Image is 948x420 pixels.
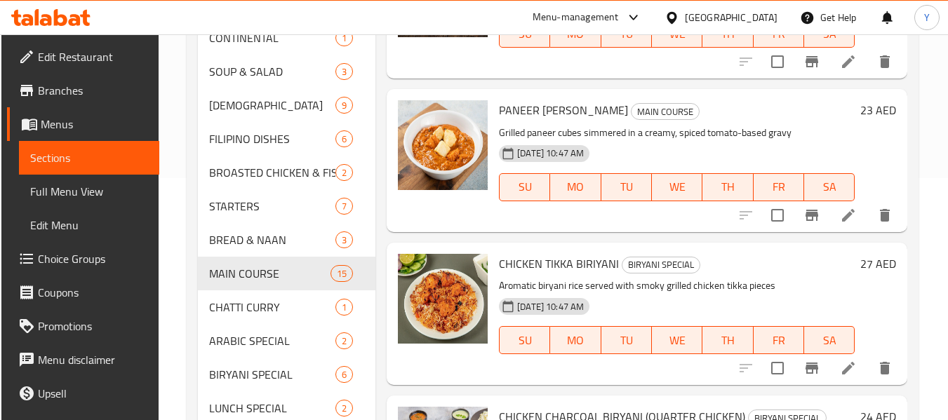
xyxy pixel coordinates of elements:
div: BROASTED CHICKEN & FISH [209,164,335,181]
span: [DATE] 10:47 AM [512,300,589,313]
span: MO [556,24,595,44]
span: Edit Restaurant [38,48,149,65]
span: BIRYANI SPECIAL [209,366,335,383]
div: Menu-management [533,9,619,26]
div: [DEMOGRAPHIC_DATA]9 [198,88,375,122]
a: Full Menu View [19,175,160,208]
span: Upsell [38,385,149,402]
span: 1 [336,32,352,45]
button: Branch-specific-item [795,198,829,232]
div: BROASTED CHICKEN & FISH2 [198,156,375,189]
button: TU [601,173,652,201]
div: BREAD & NAAN3 [198,223,375,257]
div: BIRYANI SPECIAL [622,257,700,273]
span: 1 [336,301,352,314]
a: Branches [7,74,160,107]
span: Coupons [38,284,149,301]
span: TH [708,330,747,351]
p: Grilled paneer cubes simmered in a creamy, spiced tomato-based gravy [499,124,855,142]
div: LUNCH SPECIAL [209,400,335,416]
span: TH [708,177,747,197]
span: SA [810,330,849,351]
div: MAIN COURSE15 [198,257,375,290]
img: CHICKEN TIKKA BIRIYANI [398,254,488,344]
a: Sections [19,141,160,175]
button: MO [550,173,601,201]
span: FR [759,24,799,44]
button: MO [550,326,601,354]
span: TU [607,177,646,197]
a: Edit menu item [840,207,857,224]
div: FILIPINO DISHES6 [198,122,375,156]
div: items [335,231,353,248]
span: FILIPINO DISHES [209,130,335,147]
span: 15 [331,267,352,280]
span: 7 [336,200,352,213]
a: Menu disclaimer [7,343,160,377]
div: CHINESE [209,97,335,114]
div: CONTINENTAL1 [198,21,375,55]
div: items [335,198,353,215]
span: 9 [336,99,352,112]
span: BIRYANI SPECIAL [622,257,700,273]
div: items [335,299,353,316]
button: TH [702,173,753,201]
button: WE [652,326,702,354]
div: CONTINENTAL [209,29,335,46]
span: WE [657,177,697,197]
button: delete [868,45,902,79]
span: [DATE] 10:47 AM [512,147,589,160]
span: Sections [30,149,149,166]
a: Edit menu item [840,360,857,377]
span: TU [607,24,646,44]
button: TU [601,326,652,354]
span: Select to update [763,353,792,383]
a: Edit Menu [19,208,160,242]
div: BIRYANI SPECIAL6 [198,358,375,391]
div: items [335,400,353,416]
span: SU [505,177,545,197]
button: delete [868,198,902,232]
span: Menu disclaimer [38,351,149,368]
span: 3 [336,233,352,247]
button: SU [499,173,550,201]
span: ARABIC SPECIAL [209,332,335,349]
button: Branch-specific-item [795,351,829,385]
span: [DEMOGRAPHIC_DATA] [209,97,335,114]
p: Aromatic biryani rice served with smoky grilled chicken tikka pieces [499,277,855,294]
img: PANEER TIKKA MASALA [398,100,488,190]
div: items [335,63,353,80]
span: 6 [336,133,352,146]
a: Choice Groups [7,242,160,276]
span: CHICKEN TIKKA BIRIYANI [499,253,619,274]
button: FR [754,326,804,354]
div: CHATTI CURRY1 [198,290,375,324]
button: WE [652,173,702,201]
div: SOUP & SALAD3 [198,55,375,88]
span: 2 [336,334,352,348]
div: items [331,265,353,282]
span: WE [657,330,697,351]
a: Promotions [7,309,160,343]
span: MAIN COURSE [209,265,330,282]
span: STARTERS [209,198,335,215]
span: 6 [336,368,352,381]
a: Menus [7,107,160,141]
span: PANEER [PERSON_NAME] [499,100,628,121]
h6: 27 AED [860,254,896,273]
div: items [335,130,353,147]
span: CHATTI CURRY [209,299,335,316]
span: Menus [41,116,149,133]
div: SOUP & SALAD [209,63,335,80]
span: MAIN COURSE [632,104,699,120]
span: BREAD & NAAN [209,231,335,248]
div: items [335,366,353,383]
span: 3 [336,65,352,79]
a: Coupons [7,276,160,309]
span: Y [924,10,930,25]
